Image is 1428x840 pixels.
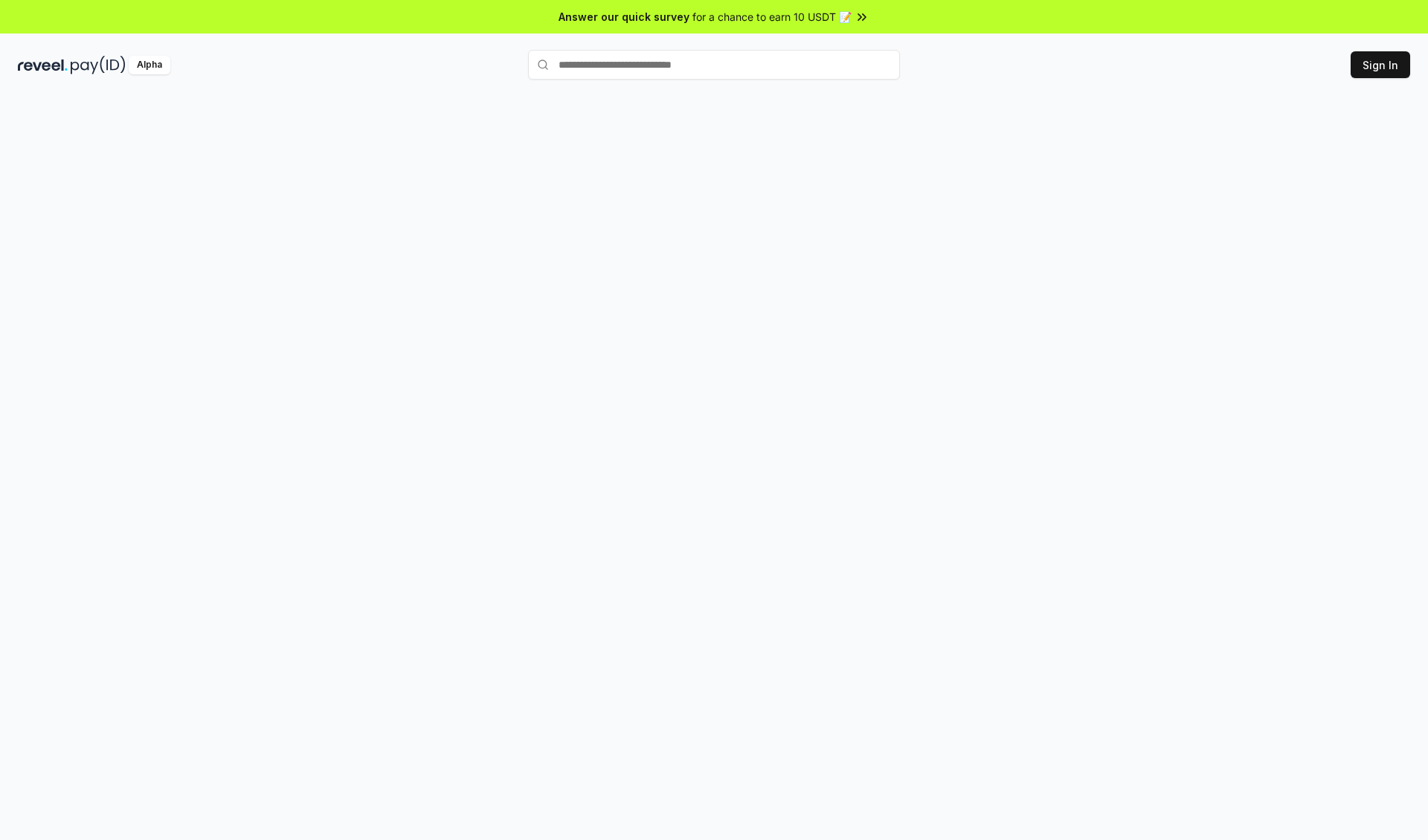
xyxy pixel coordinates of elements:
button: Sign In [1351,51,1410,78]
span: Answer our quick survey [559,9,689,25]
span: for a chance to earn 10 USDT 📝 [692,9,852,25]
div: Alpha [129,56,170,74]
img: reveel_dark [18,56,68,74]
img: pay_id [71,56,126,74]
